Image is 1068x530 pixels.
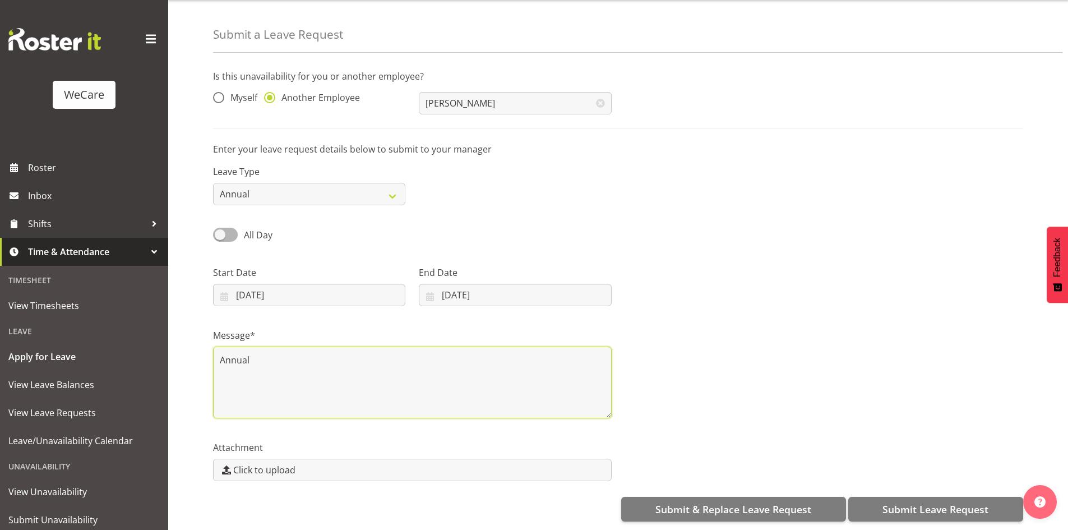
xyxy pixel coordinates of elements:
[28,187,163,204] span: Inbox
[8,348,160,365] span: Apply for Leave
[8,483,160,500] span: View Unavailability
[8,376,160,393] span: View Leave Balances
[244,229,272,241] span: All Day
[1052,238,1062,277] span: Feedback
[8,28,101,50] img: Rosterit website logo
[848,497,1023,522] button: Submit Leave Request
[213,142,1023,156] p: Enter your leave request details below to submit to your manager
[275,92,360,103] span: Another Employee
[3,320,165,343] div: Leave
[8,511,160,528] span: Submit Unavailability
[3,427,165,455] a: Leave/Unavailability Calendar
[233,463,295,477] span: Click to upload
[213,284,405,306] input: Click to select...
[213,165,405,178] label: Leave Type
[8,432,160,449] span: Leave/Unavailability Calendar
[64,86,104,103] div: WeCare
[419,284,611,306] input: Click to select...
[419,92,611,114] input: Select Employee
[621,497,846,522] button: Submit & Replace Leave Request
[1047,227,1068,303] button: Feedback - Show survey
[213,28,343,41] h4: Submit a Leave Request
[3,292,165,320] a: View Timesheets
[419,266,611,279] label: End Date
[3,343,165,371] a: Apply for Leave
[3,269,165,292] div: Timesheet
[28,159,163,176] span: Roster
[213,329,612,342] label: Message*
[882,502,988,517] span: Submit Leave Request
[28,215,146,232] span: Shifts
[28,243,146,260] span: Time & Attendance
[3,399,165,427] a: View Leave Requests
[213,70,1023,83] p: Is this unavailability for you or another employee?
[224,92,257,103] span: Myself
[213,441,612,454] label: Attachment
[8,297,160,314] span: View Timesheets
[3,478,165,506] a: View Unavailability
[655,502,811,517] span: Submit & Replace Leave Request
[8,404,160,421] span: View Leave Requests
[213,266,405,279] label: Start Date
[3,455,165,478] div: Unavailability
[1034,496,1046,508] img: help-xxl-2.png
[3,371,165,399] a: View Leave Balances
